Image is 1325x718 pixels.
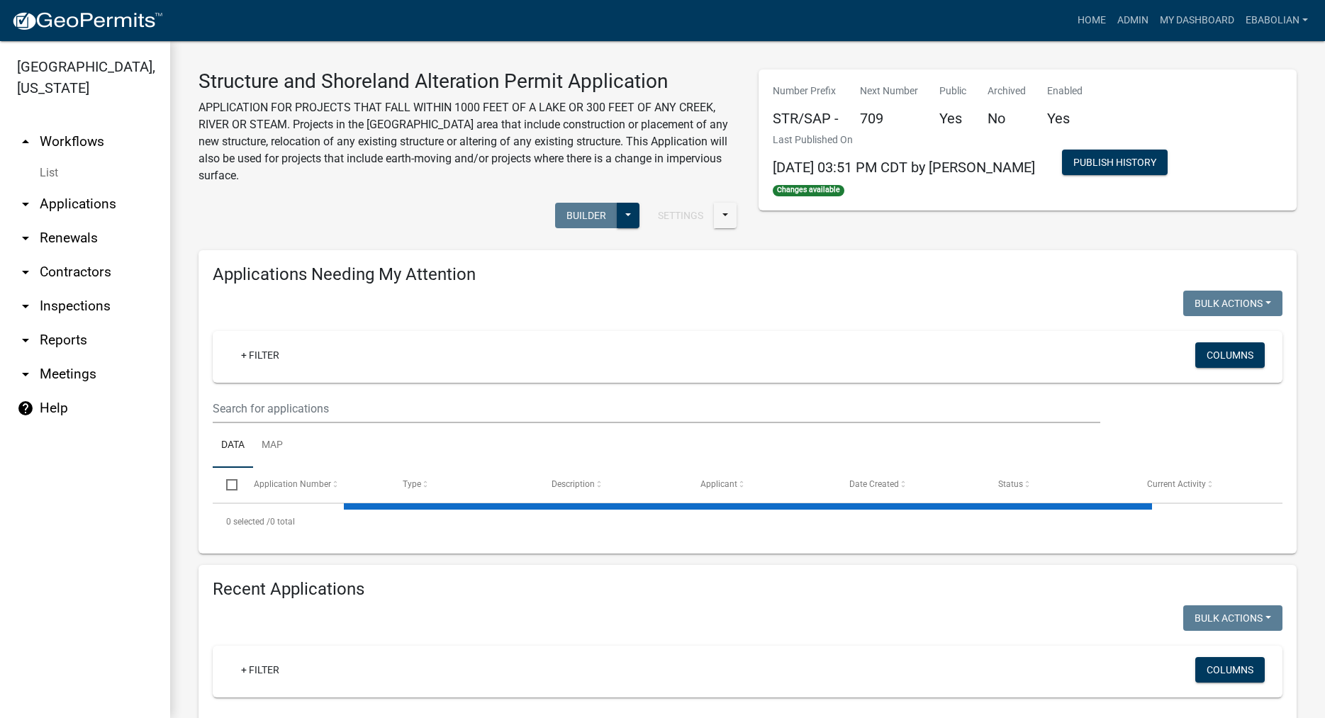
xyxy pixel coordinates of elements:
[213,504,1282,539] div: 0 total
[773,185,845,196] span: Changes available
[240,468,388,502] datatable-header-cell: Application Number
[17,332,34,349] i: arrow_drop_down
[836,468,985,502] datatable-header-cell: Date Created
[17,196,34,213] i: arrow_drop_down
[17,298,34,315] i: arrow_drop_down
[213,579,1282,600] h4: Recent Applications
[773,110,839,127] h5: STR/SAP -
[860,110,918,127] h5: 709
[213,264,1282,285] h4: Applications Needing My Attention
[1047,110,1083,127] h5: Yes
[1154,7,1240,34] a: My Dashboard
[1134,468,1282,502] datatable-header-cell: Current Activity
[17,264,34,281] i: arrow_drop_down
[1183,291,1282,316] button: Bulk Actions
[403,479,421,489] span: Type
[939,84,966,99] p: Public
[254,479,331,489] span: Application Number
[988,84,1026,99] p: Archived
[860,84,918,99] p: Next Number
[988,110,1026,127] h5: No
[985,468,1134,502] datatable-header-cell: Status
[555,203,617,228] button: Builder
[1047,84,1083,99] p: Enabled
[17,230,34,247] i: arrow_drop_down
[773,133,1035,147] p: Last Published On
[1240,7,1314,34] a: ebabolian
[213,468,240,502] datatable-header-cell: Select
[17,366,34,383] i: arrow_drop_down
[388,468,537,502] datatable-header-cell: Type
[1195,657,1265,683] button: Columns
[1062,150,1168,175] button: Publish History
[230,342,291,368] a: + Filter
[849,479,899,489] span: Date Created
[1195,342,1265,368] button: Columns
[552,479,595,489] span: Description
[230,657,291,683] a: + Filter
[253,423,291,469] a: Map
[773,159,1035,176] span: [DATE] 03:51 PM CDT by [PERSON_NAME]
[939,110,966,127] h5: Yes
[1147,479,1206,489] span: Current Activity
[998,479,1023,489] span: Status
[1062,158,1168,169] wm-modal-confirm: Workflow Publish History
[1183,605,1282,631] button: Bulk Actions
[213,423,253,469] a: Data
[700,479,737,489] span: Applicant
[226,517,270,527] span: 0 selected /
[773,84,839,99] p: Number Prefix
[687,468,836,502] datatable-header-cell: Applicant
[1112,7,1154,34] a: Admin
[647,203,715,228] button: Settings
[199,69,737,94] h3: Structure and Shoreland Alteration Permit Application
[213,394,1100,423] input: Search for applications
[17,133,34,150] i: arrow_drop_up
[1072,7,1112,34] a: Home
[199,99,737,184] p: APPLICATION FOR PROJECTS THAT FALL WITHIN 1000 FEET OF A LAKE OR 300 FEET OF ANY CREEK, RIVER OR ...
[538,468,687,502] datatable-header-cell: Description
[17,400,34,417] i: help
